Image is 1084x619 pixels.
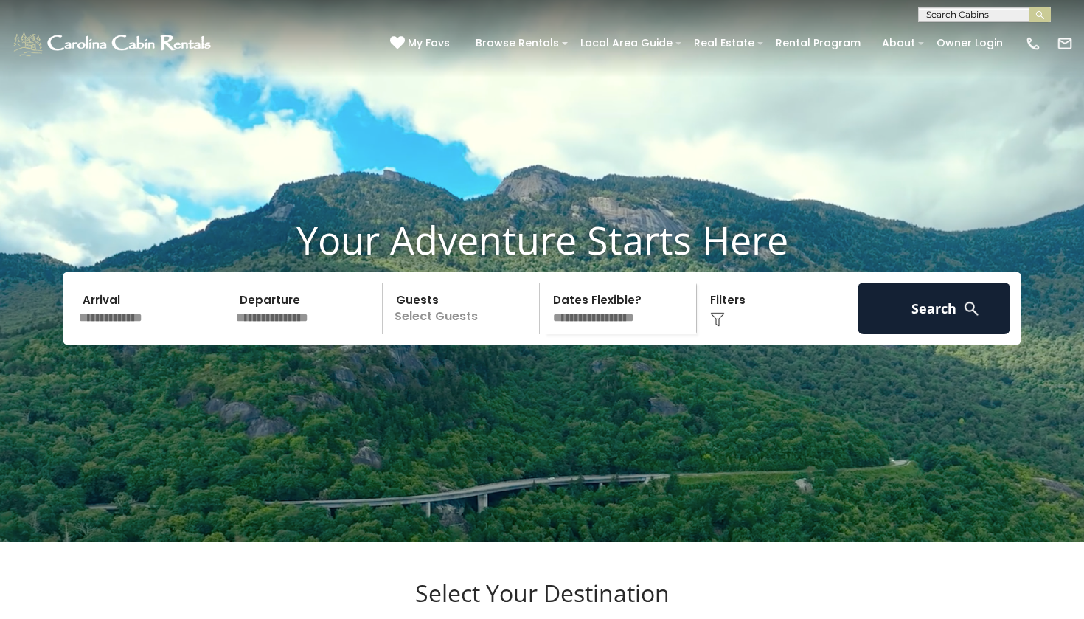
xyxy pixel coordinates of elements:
[1057,35,1073,52] img: mail-regular-white.png
[710,312,725,327] img: filter--v1.png
[1025,35,1041,52] img: phone-regular-white.png
[468,32,566,55] a: Browse Rentals
[858,283,1010,334] button: Search
[962,300,981,318] img: search-regular-white.png
[573,32,680,55] a: Local Area Guide
[11,217,1073,263] h1: Your Adventure Starts Here
[768,32,868,55] a: Rental Program
[875,32,923,55] a: About
[929,32,1010,55] a: Owner Login
[687,32,762,55] a: Real Estate
[408,35,450,51] span: My Favs
[387,283,539,334] p: Select Guests
[11,29,215,58] img: White-1-1-2.png
[390,35,454,52] a: My Favs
